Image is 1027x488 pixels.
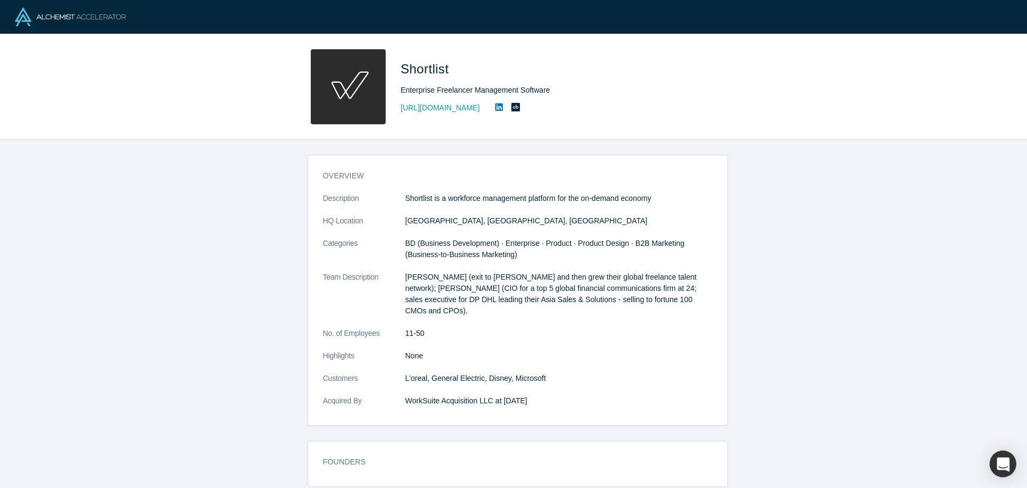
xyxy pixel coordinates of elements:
h3: overview [323,170,698,182]
p: Shortlist is a workforce management platform for the on-demand economy [405,193,712,204]
dt: Acquired By [323,395,405,418]
span: Shortlist [401,62,453,76]
dt: HQ Location [323,215,405,238]
dt: Team Description [323,272,405,328]
dt: Description [323,193,405,215]
dd: [GEOGRAPHIC_DATA], [GEOGRAPHIC_DATA], [GEOGRAPHIC_DATA] [405,215,712,227]
div: Enterprise Freelancer Management Software [401,85,700,96]
img: Alchemist Logo [15,7,126,26]
dt: Categories [323,238,405,272]
h3: Founders [323,456,698,468]
dt: No. of Employees [323,328,405,350]
dd: 11-50 [405,328,712,339]
p: None [405,350,712,362]
p: [PERSON_NAME] (exit to [PERSON_NAME] and then grew their global freelance talent network); [PERSO... [405,272,712,317]
span: BD (Business Development) · Enterprise · Product · Product Design · B2B Marketing (Business-to-Bu... [405,239,685,259]
a: [URL][DOMAIN_NAME] [401,102,480,114]
dd: WorkSuite Acquisition LLC at [DATE] [405,395,712,407]
dt: Customers [323,373,405,395]
img: Shortlist's Logo [311,49,386,124]
dd: L'oreal, General Electric, Disney, Microsoft [405,373,712,384]
dt: Highlights [323,350,405,373]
